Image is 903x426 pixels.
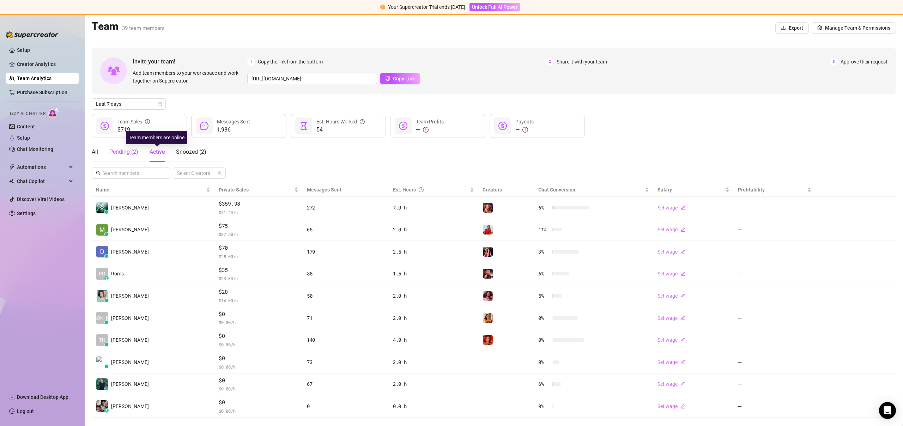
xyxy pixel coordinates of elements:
td: — [734,197,816,219]
div: 88 [307,270,384,278]
span: [PERSON_NAME] [111,226,149,233]
a: Set wageedit [657,381,685,387]
span: edit [680,359,685,364]
div: 0.0 h [393,402,474,410]
span: calendar [158,102,162,106]
div: Team Sales [117,118,150,126]
a: Team Analytics [17,75,51,81]
button: Copy Link [380,73,420,84]
span: 54 [316,126,365,134]
span: $0 [219,376,298,385]
span: [PERSON_NAME] [111,380,149,388]
img: Cherry (@cherrymavrik) [483,269,493,279]
span: 0 % [538,336,550,344]
span: $28 [219,288,298,296]
a: Set wageedit [657,293,685,299]
span: 3 % [538,248,550,256]
a: Set wageedit [657,271,685,276]
span: $ 0.00 /h [219,319,298,326]
div: Pending ( 2 ) [109,148,138,156]
span: $ 0.00 /h [219,363,298,370]
img: Diana Dequiña [96,246,108,257]
span: exclamation-circle [423,127,429,133]
span: $ 0.00 /h [219,407,298,414]
span: $0 [219,398,298,407]
span: edit [680,293,685,298]
img: Denise Carrillo [96,202,108,213]
div: 50 [307,292,384,300]
span: dollar-circle [498,122,507,130]
img: Eva (@eva_maxim) [483,291,493,301]
div: Est. Hours [393,186,468,194]
th: Name [92,183,214,197]
span: [PERSON_NAME] [111,402,149,410]
th: Creators [478,183,534,197]
img: Michael Phoenix… [96,224,108,236]
span: 5 % [538,292,550,300]
span: Last 7 days [96,99,162,109]
h2: Team [92,20,165,33]
span: $75 [219,222,298,230]
span: $0 [219,310,298,318]
span: Messages Sent [217,119,250,124]
td: — [734,329,816,351]
a: Unlock Full AI Power [469,4,520,10]
span: edit [680,382,685,387]
span: question-circle [419,186,424,194]
span: $ 28.00 /h [219,253,298,260]
span: Active [150,148,165,155]
button: Export [775,22,809,34]
span: Snoozed ( 2 ) [176,148,206,155]
a: Set wageedit [657,249,685,255]
img: Chanel (@chanelsantini) [483,335,493,345]
div: 65 [307,226,384,233]
span: question-circle [360,118,365,126]
span: edit [680,227,685,232]
span: 0 % [538,314,550,322]
a: Set wageedit [657,337,685,343]
div: 2.0 h [393,226,474,233]
img: logo-BBDzfeDw.svg [6,31,59,38]
img: keithel anne mi… [96,400,108,412]
span: exclamation-circle [522,127,528,133]
div: z [104,276,109,280]
div: 7.0 h [393,204,474,212]
span: 2 [546,58,554,66]
span: $359.98 [219,200,298,208]
td: — [734,373,816,396]
div: 2.0 h [393,314,474,322]
div: Open Intercom Messenger [879,402,896,419]
span: dollar-circle [101,122,109,130]
span: 1,986 [217,126,250,134]
span: 6 % [538,270,550,278]
a: Set wageedit [657,227,685,232]
td: — [734,307,816,329]
span: [PERSON_NAME] [111,314,149,322]
span: Messages Sent [307,187,341,193]
button: Manage Team & Permissions [812,22,896,34]
span: Copy the link from the bottom [258,58,323,66]
span: $35 [219,266,298,274]
div: z [104,408,109,413]
div: 140 [307,336,384,344]
span: $0 [219,332,298,340]
div: 0 [307,402,384,410]
a: Chat Monitoring [17,146,53,152]
div: 71 [307,314,384,322]
img: TS (@ohitsemmarose) [483,247,493,257]
span: 6 % [538,380,550,388]
div: 2.0 h [393,380,474,388]
div: 272 [307,204,384,212]
span: Payouts [515,119,534,124]
span: edit [680,337,685,342]
span: edit [680,271,685,276]
a: Discover Viral Videos [17,196,65,202]
div: All [92,148,98,156]
img: Kenn Tot [96,356,108,368]
a: Set wageedit [657,205,685,211]
div: 179 [307,248,384,256]
span: Name [96,186,205,194]
div: — [515,126,534,134]
span: Team Profits [416,119,444,124]
td: — [734,285,816,307]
